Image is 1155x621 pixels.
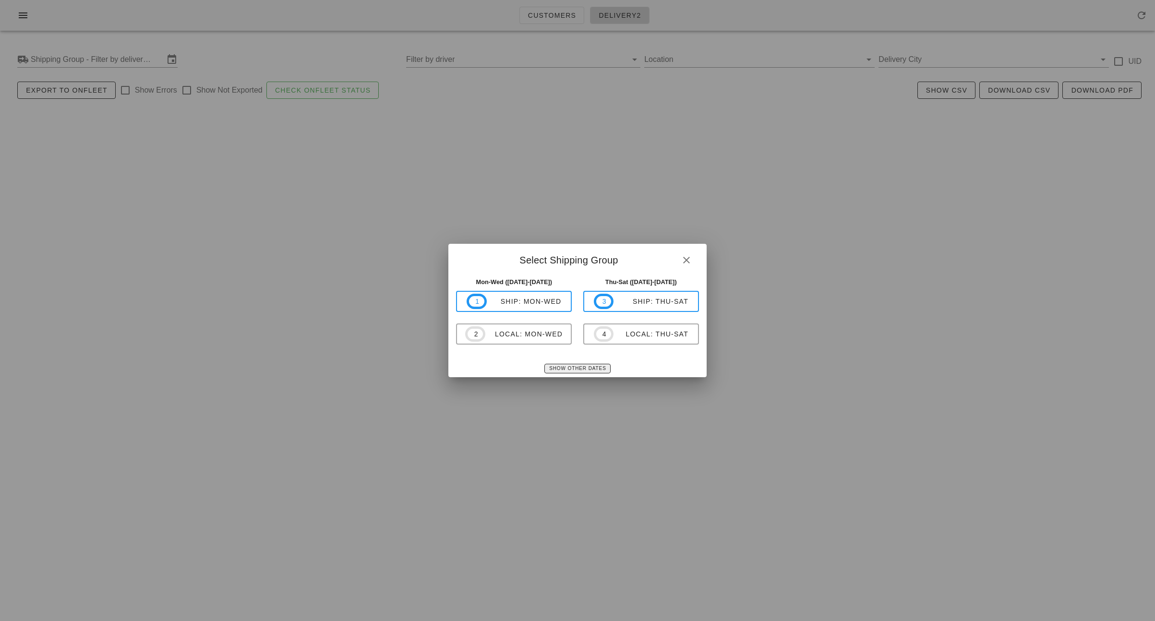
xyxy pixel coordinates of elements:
[583,291,699,312] button: 3ship: Thu-Sat
[614,330,688,338] div: local: Thu-Sat
[602,296,606,307] span: 3
[475,296,479,307] span: 1
[473,329,477,339] span: 2
[476,278,552,286] strong: Mon-Wed ([DATE]-[DATE])
[456,291,572,312] button: 1ship: Mon-Wed
[583,323,699,345] button: 4local: Thu-Sat
[549,366,606,371] span: Show Other Dates
[487,298,562,305] div: ship: Mon-Wed
[456,323,572,345] button: 2local: Mon-Wed
[614,298,688,305] div: ship: Thu-Sat
[605,278,677,286] strong: Thu-Sat ([DATE]-[DATE])
[602,329,606,339] span: 4
[448,244,706,274] div: Select Shipping Group
[544,364,610,373] button: Show Other Dates
[485,330,563,338] div: local: Mon-Wed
